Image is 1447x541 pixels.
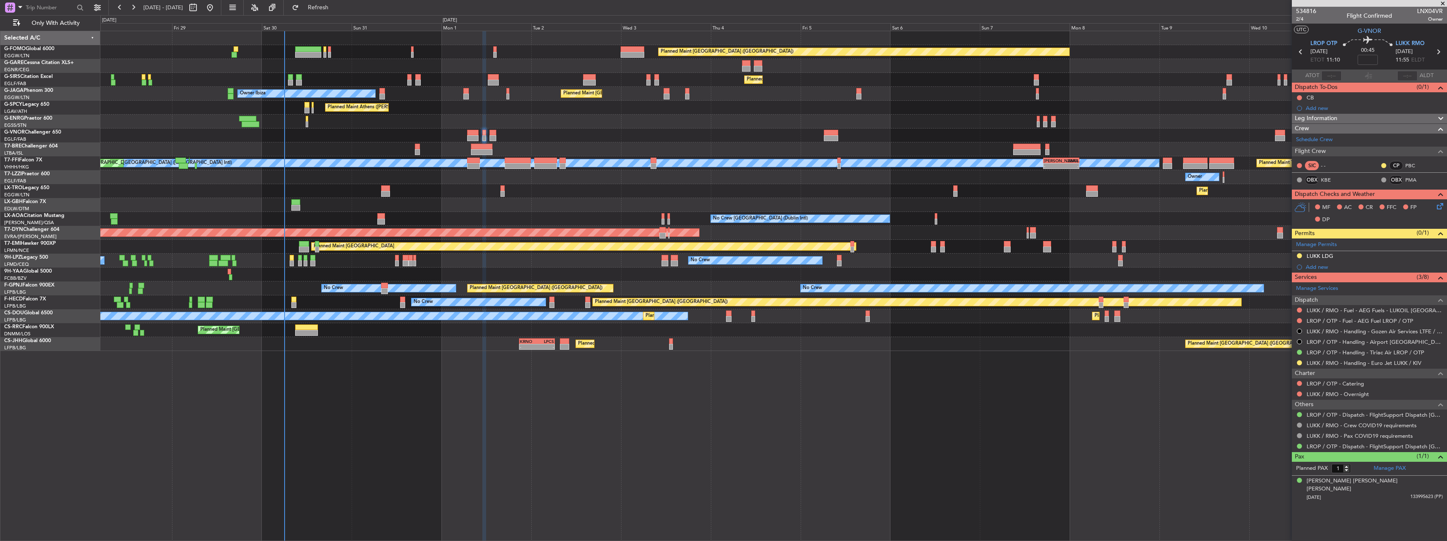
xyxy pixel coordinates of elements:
[4,130,25,135] span: G-VNOR
[4,338,22,343] span: CS-JHH
[4,255,48,260] a: 9H-LPZLegacy 500
[1307,252,1333,260] div: LUKK LDG
[4,102,49,107] a: G-SPCYLegacy 650
[1307,328,1443,335] a: LUKK / RMO - Handling - Gozen Air Services LTFE / BJV
[1188,171,1202,183] div: Owner
[4,324,54,329] a: CS-RRCFalcon 900LX
[1307,443,1443,450] a: LROP / OTP - Dispatch - FlightSupport Dispatch [GEOGRAPHIC_DATA]
[1294,26,1309,33] button: UTC
[288,1,339,14] button: Refresh
[4,122,27,129] a: EGSS/STN
[4,255,21,260] span: 9H-LPZ
[1095,310,1227,322] div: Planned Maint [GEOGRAPHIC_DATA] ([GEOGRAPHIC_DATA])
[4,185,22,190] span: LX-TRO
[4,275,27,281] a: FCBB/BZV
[4,144,22,149] span: T7-BRE
[747,73,879,86] div: Planned Maint [GEOGRAPHIC_DATA] ([GEOGRAPHIC_DATA])
[520,344,537,349] div: -
[352,23,441,31] div: Sun 31
[1249,23,1339,31] div: Wed 10
[1295,452,1304,462] span: Pax
[4,74,53,79] a: G-SIRSCitation Excel
[4,94,30,101] a: EGGW/LTN
[1307,349,1424,356] a: LROP / OTP - Handling - Tiriac Air LROP / OTP
[414,296,433,308] div: No Crew
[4,289,26,295] a: LFPB/LBG
[1307,391,1369,398] a: LUKK / RMO - Overnight
[980,23,1070,31] div: Sun 7
[4,303,26,309] a: LFPB/LBG
[83,23,172,31] div: Thu 28
[4,247,29,254] a: LFMN/NCE
[328,101,425,114] div: Planned Maint Athens ([PERSON_NAME] Intl)
[4,213,24,218] span: LX-AOA
[1310,48,1328,56] span: [DATE]
[4,206,29,212] a: EDLW/DTM
[4,116,52,121] a: G-ENRGPraetor 600
[4,60,24,65] span: G-GARE
[713,212,808,225] div: No Crew [GEOGRAPHIC_DATA] (Dublin Intl)
[200,324,333,336] div: Planned Maint [GEOGRAPHIC_DATA] ([GEOGRAPHIC_DATA])
[4,130,61,135] a: G-VNORChallenger 650
[4,185,49,190] a: LX-TROLegacy 650
[4,324,22,329] span: CS-RRC
[1410,493,1443,501] span: 133995623 (PP)
[4,227,23,232] span: T7-DYN
[1361,46,1374,55] span: 00:45
[1305,161,1319,170] div: SIC
[1322,204,1330,212] span: MF
[240,87,266,100] div: Owner Ibiza
[324,282,343,295] div: No Crew
[4,108,27,115] a: LGAV/ATH
[4,88,53,93] a: G-JAGAPhenom 300
[1296,136,1333,144] a: Schedule Crew
[1296,464,1328,473] label: Planned PAX
[1307,422,1417,429] a: LUKK / RMO - Crew COVID19 requirements
[4,67,30,73] a: EGNR/CEG
[1295,295,1318,305] span: Dispatch
[1396,40,1425,48] span: LUKK RMO
[1405,176,1424,184] a: PMA
[801,23,890,31] div: Fri 5
[1259,157,1357,169] div: Planned Maint Tianjin ([GEOGRAPHIC_DATA])
[143,4,183,11] span: [DATE] - [DATE]
[1310,40,1337,48] span: LROP OTP
[4,178,26,184] a: EGLF/FAB
[262,23,352,31] div: Sat 30
[531,23,621,31] div: Tue 2
[1295,147,1326,156] span: Flight Crew
[1307,317,1413,324] a: LROP / OTP - Fuel - AEG Fuel LROP / OTP
[537,339,554,344] div: LPCS
[691,254,710,267] div: No Crew
[1366,204,1373,212] span: CR
[1199,185,1254,197] div: Planned Maint Dusseldorf
[1347,11,1392,20] div: Flight Confirmed
[578,337,711,350] div: Planned Maint [GEOGRAPHIC_DATA] ([GEOGRAPHIC_DATA])
[1396,56,1409,64] span: 11:55
[1296,241,1337,249] a: Manage Permits
[4,345,26,351] a: LFPB/LBG
[1044,163,1061,169] div: -
[1295,229,1315,238] span: Permits
[661,46,793,58] div: Planned Maint [GEOGRAPHIC_DATA] ([GEOGRAPHIC_DATA])
[1417,7,1443,16] span: LNX04VR
[890,23,980,31] div: Sat 6
[1295,273,1317,282] span: Services
[1159,23,1249,31] div: Tue 9
[1307,338,1443,345] a: LROP / OTP - Handling - Airport [GEOGRAPHIC_DATA] LUKK / KIV
[85,157,232,169] div: [PERSON_NAME][GEOGRAPHIC_DATA] ([GEOGRAPHIC_DATA] Intl)
[4,46,54,51] a: G-FOMOGlobal 6000
[4,311,53,316] a: CS-DOUGlobal 6500
[1396,48,1413,56] span: [DATE]
[4,192,30,198] a: EGGW/LTN
[1417,452,1429,461] span: (1/1)
[1417,273,1429,281] span: (3/8)
[1295,124,1309,134] span: Crew
[4,317,26,323] a: LFPB/LBG
[1070,23,1159,31] div: Mon 8
[4,164,29,170] a: VHHH/HKG
[1305,72,1319,80] span: ATOT
[4,331,30,337] a: DNMM/LOS
[4,311,24,316] span: CS-DOU
[1306,104,1443,112] div: Add new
